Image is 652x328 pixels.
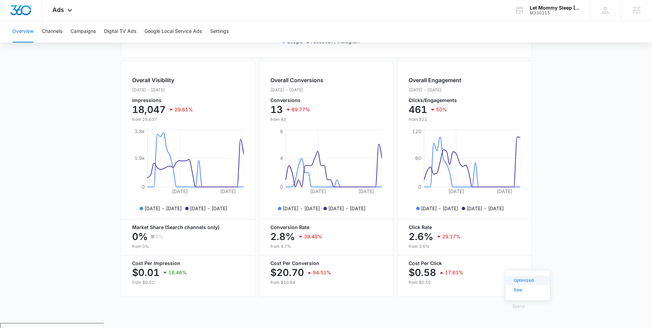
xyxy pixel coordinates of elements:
[132,76,193,84] h2: Overall Visibility
[132,279,244,286] p: from $0.02
[280,184,283,190] tspan: 0
[132,243,244,250] p: from 0%
[445,270,463,275] p: 17.61%
[496,188,512,194] tspan: [DATE]
[142,184,145,190] tspan: 0
[18,40,24,45] img: tab_domain_overview_orange.svg
[12,21,34,42] button: Overview
[442,234,461,239] p: 29.17%
[409,104,427,115] p: 461
[409,116,461,123] p: from 922
[270,261,382,266] p: Cost Per Conversion
[409,267,436,278] p: $0.58
[409,76,461,84] h2: Overall Engagement
[270,76,323,84] h2: Overall Conversions
[304,234,322,239] p: 39.48%
[135,155,145,161] tspan: 1.9k
[135,128,145,134] tspan: 3.8k
[11,11,16,16] img: logo_orange.svg
[466,205,504,212] p: [DATE] - [DATE]
[280,155,283,161] tspan: 4
[144,205,182,212] p: [DATE] - [DATE]
[409,87,461,93] p: [DATE] - [DATE]
[11,18,16,23] img: website_grey.svg
[76,40,115,45] div: Keywords by Traffic
[104,21,136,42] button: Digital TV Ads
[270,104,283,115] p: 13
[409,225,520,230] p: Click Rate
[132,231,148,242] p: 0%
[506,285,550,295] button: Raw
[415,155,421,161] tspan: 60
[514,288,534,292] div: Raw
[270,243,382,250] p: from 4.7%
[132,261,244,266] p: Cost Per Impression
[313,270,331,275] p: 94.51%
[328,205,366,212] p: [DATE] - [DATE]
[448,188,464,194] tspan: [DATE]
[506,298,532,315] button: Spend
[175,107,193,112] p: 29.61%
[436,107,447,112] p: 50%
[210,21,229,42] button: Settings
[409,243,520,250] p: from 3.6%
[171,188,187,194] tspan: [DATE]
[42,21,62,42] button: Channels
[270,279,382,286] p: from $10.64
[530,11,580,15] div: account id
[190,205,227,212] p: [DATE] - [DATE]
[220,188,235,194] tspan: [DATE]
[310,188,325,194] tspan: [DATE]
[144,21,202,42] button: Google Local Service Ads
[270,116,323,123] p: from 43
[506,276,550,285] button: Optimized
[71,21,96,42] button: Campaigns
[409,231,433,242] p: 2.6%
[26,40,61,45] div: Domain Overview
[358,188,374,194] tspan: [DATE]
[68,40,74,45] img: tab_keywords_by_traffic_grey.svg
[132,87,193,93] p: [DATE] - [DATE]
[412,128,421,134] tspan: 120
[292,107,310,112] p: 69.77%
[168,270,187,275] p: 16.46%
[421,205,458,212] p: [DATE] - [DATE]
[283,205,320,212] p: [DATE] - [DATE]
[270,87,323,93] p: [DATE] - [DATE]
[270,98,323,103] p: Conversions
[409,279,520,286] p: from $0.50
[270,267,304,278] p: $20.70
[132,98,193,103] p: Impressions
[409,98,461,103] p: Clicks/Engagements
[409,261,520,266] p: Cost Per Click
[514,278,534,282] div: Optimized
[132,116,193,123] p: from 25,637
[155,234,163,239] p: 0%
[270,225,382,230] p: Conversion Rate
[52,6,64,13] span: Ads
[19,11,34,16] div: v 4.0.25
[280,128,283,134] tspan: 8
[132,104,166,115] p: 18,047
[132,267,159,278] p: $0.01
[18,18,75,23] div: Domain: [DOMAIN_NAME]
[270,231,295,242] p: 2.8%
[132,225,244,230] p: Market Share (Search channels only)
[530,5,580,11] div: account name
[418,184,421,190] tspan: 0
